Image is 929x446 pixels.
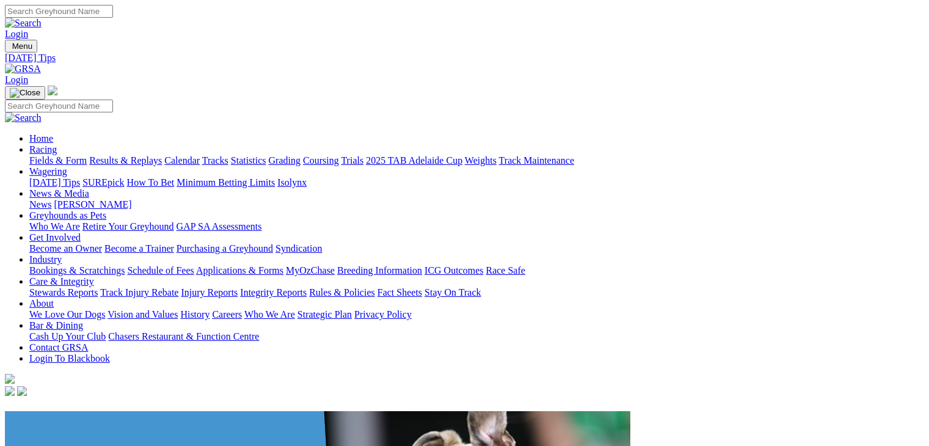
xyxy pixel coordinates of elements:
[275,243,322,254] a: Syndication
[181,287,238,298] a: Injury Reports
[82,221,174,232] a: Retire Your Greyhound
[5,29,28,39] a: Login
[107,309,178,320] a: Vision and Values
[29,298,54,309] a: About
[377,287,422,298] a: Fact Sheets
[12,42,32,51] span: Menu
[499,155,574,166] a: Track Maintenance
[212,309,242,320] a: Careers
[303,155,339,166] a: Coursing
[297,309,352,320] a: Strategic Plan
[177,221,262,232] a: GAP SA Assessments
[29,166,67,177] a: Wagering
[104,243,174,254] a: Become a Trainer
[54,199,131,210] a: [PERSON_NAME]
[29,276,94,287] a: Care & Integrity
[29,177,80,188] a: [DATE] Tips
[29,199,924,210] div: News & Media
[89,155,162,166] a: Results & Replays
[196,265,283,276] a: Applications & Forms
[5,386,15,396] img: facebook.svg
[5,112,42,123] img: Search
[17,386,27,396] img: twitter.svg
[29,309,105,320] a: We Love Our Dogs
[29,144,57,155] a: Racing
[29,287,98,298] a: Stewards Reports
[29,287,924,298] div: Care & Integrity
[5,75,28,85] a: Login
[29,232,81,243] a: Get Involved
[29,210,106,221] a: Greyhounds as Pets
[465,155,497,166] a: Weights
[5,86,45,100] button: Toggle navigation
[29,243,924,254] div: Get Involved
[29,199,51,210] a: News
[180,309,209,320] a: History
[202,155,228,166] a: Tracks
[5,374,15,384] img: logo-grsa-white.png
[354,309,412,320] a: Privacy Policy
[29,331,106,342] a: Cash Up Your Club
[5,40,37,53] button: Toggle navigation
[424,265,483,276] a: ICG Outcomes
[29,133,53,144] a: Home
[164,155,200,166] a: Calendar
[108,331,259,342] a: Chasers Restaurant & Function Centre
[5,5,113,18] input: Search
[29,221,80,232] a: Who We Are
[177,177,275,188] a: Minimum Betting Limits
[29,221,924,232] div: Greyhounds as Pets
[29,320,83,331] a: Bar & Dining
[486,265,525,276] a: Race Safe
[277,177,307,188] a: Isolynx
[127,265,194,276] a: Schedule of Fees
[269,155,301,166] a: Grading
[337,265,422,276] a: Breeding Information
[29,177,924,188] div: Wagering
[29,188,89,199] a: News & Media
[5,64,41,75] img: GRSA
[29,155,87,166] a: Fields & Form
[10,88,40,98] img: Close
[100,287,178,298] a: Track Injury Rebate
[424,287,481,298] a: Stay On Track
[29,331,924,342] div: Bar & Dining
[286,265,335,276] a: MyOzChase
[240,287,307,298] a: Integrity Reports
[29,265,924,276] div: Industry
[5,18,42,29] img: Search
[127,177,175,188] a: How To Bet
[5,53,924,64] a: [DATE] Tips
[244,309,295,320] a: Who We Are
[29,243,102,254] a: Become an Owner
[29,265,125,276] a: Bookings & Scratchings
[366,155,462,166] a: 2025 TAB Adelaide Cup
[231,155,266,166] a: Statistics
[29,254,62,265] a: Industry
[177,243,273,254] a: Purchasing a Greyhound
[309,287,375,298] a: Rules & Policies
[29,309,924,320] div: About
[29,353,110,364] a: Login To Blackbook
[82,177,124,188] a: SUREpick
[5,100,113,112] input: Search
[341,155,363,166] a: Trials
[29,342,88,353] a: Contact GRSA
[48,86,57,95] img: logo-grsa-white.png
[29,155,924,166] div: Racing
